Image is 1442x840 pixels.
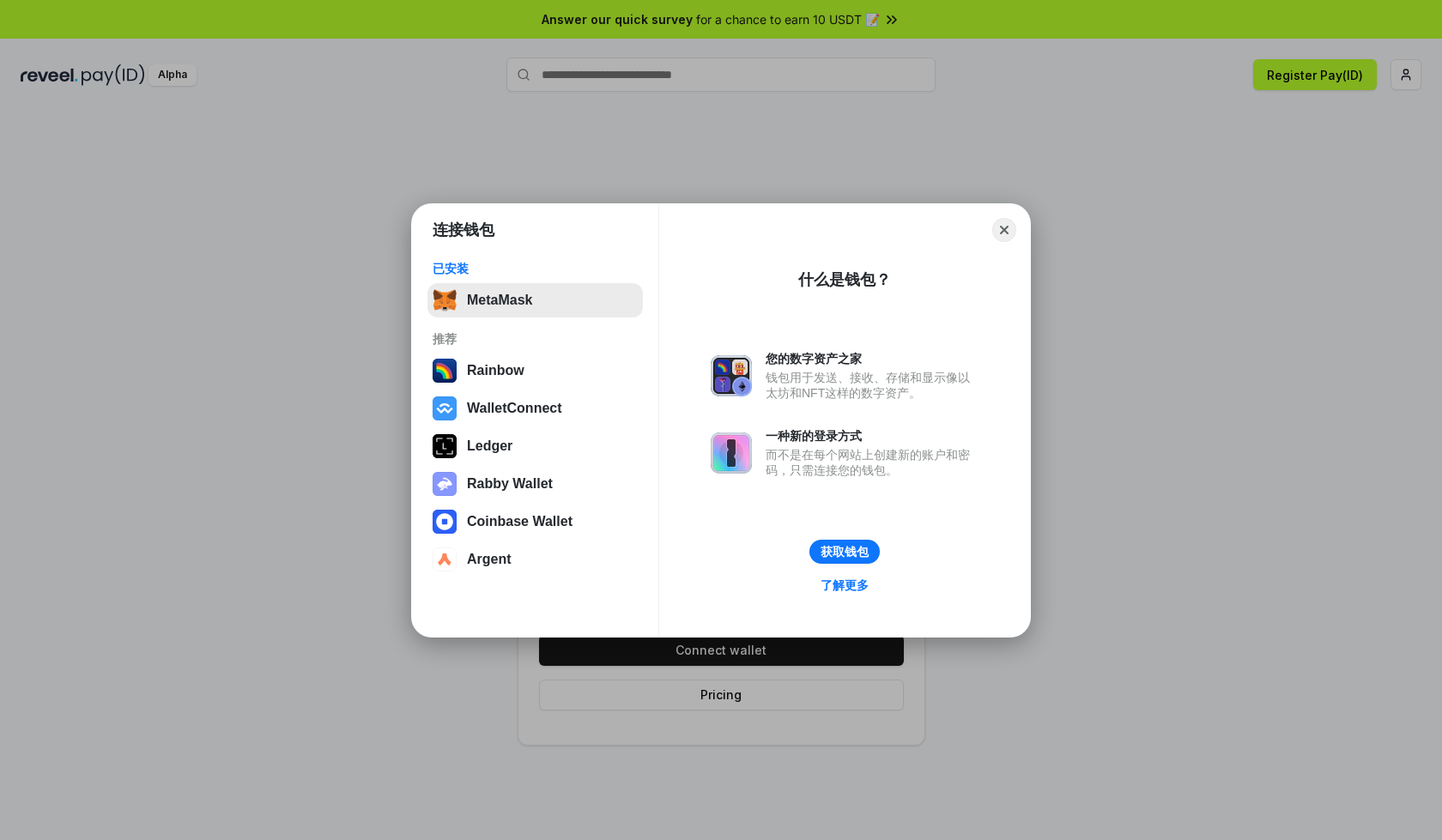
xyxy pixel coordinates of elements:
[809,540,880,564] button: 获取钱包
[433,261,638,276] div: 已安装
[821,577,869,593] div: 了解更多
[433,510,457,534] img: svg+xml,%3Csvg%20width%3D%2228%22%20height%3D%2228%22%20viewBox%3D%220%200%2028%2028%22%20fill%3D...
[467,552,512,567] div: Argent
[766,351,978,366] div: 您的数字资产之家
[427,467,643,501] button: Rabby Wallet
[433,396,457,420] img: svg+xml,%3Csvg%20width%3D%2228%22%20height%3D%2228%22%20viewBox%3D%220%200%2028%2028%22%20fill%3D...
[433,359,457,383] img: svg+xml,%3Csvg%20width%3D%22120%22%20height%3D%22120%22%20viewBox%3D%220%200%20120%20120%22%20fil...
[433,288,457,312] img: svg+xml,%3Csvg%20fill%3D%22none%22%20height%3D%2233%22%20viewBox%3D%220%200%2035%2033%22%20width%...
[427,542,643,577] button: Argent
[711,355,752,396] img: svg+xml,%3Csvg%20xmlns%3D%22http%3A%2F%2Fwww.w3.org%2F2000%2Fsvg%22%20fill%3D%22none%22%20viewBox...
[433,547,457,571] img: svg+xml,%3Csvg%20width%3D%2228%22%20height%3D%2228%22%20viewBox%3D%220%200%2028%2028%22%20fill%3D...
[427,391,643,426] button: WalletConnect
[467,476,553,492] div: Rabby Wallet
[427,429,643,463] button: Ledger
[766,370,978,401] div: 钱包用于发送、接收、存储和显示像以太坊和NFT这样的数字资产。
[427,283,643,317] button: MetaMask
[433,331,638,347] div: 推荐
[766,428,978,444] div: 一种新的登录方式
[467,401,562,416] div: WalletConnect
[433,220,494,240] h1: 连接钱包
[433,472,457,496] img: svg+xml,%3Csvg%20xmlns%3D%22http%3A%2F%2Fwww.w3.org%2F2000%2Fsvg%22%20fill%3D%22none%22%20viewBox...
[766,447,978,478] div: 而不是在每个网站上创建新的账户和密码，只需连接您的钱包。
[467,514,573,529] div: Coinbase Wallet
[467,438,512,454] div: Ledger
[427,505,643,539] button: Coinbase Wallet
[992,218,1016,242] button: Close
[810,574,879,596] a: 了解更多
[821,544,869,559] div: 获取钱包
[427,354,643,388] button: Rainbow
[467,363,524,378] div: Rainbow
[433,434,457,458] img: svg+xml,%3Csvg%20xmlns%3D%22http%3A%2F%2Fwww.w3.org%2F2000%2Fsvg%22%20width%3D%2228%22%20height%3...
[711,432,752,474] img: svg+xml,%3Csvg%20xmlns%3D%22http%3A%2F%2Fwww.w3.org%2F2000%2Fsvg%22%20fill%3D%22none%22%20viewBox...
[798,269,891,290] div: 什么是钱包？
[467,293,532,308] div: MetaMask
